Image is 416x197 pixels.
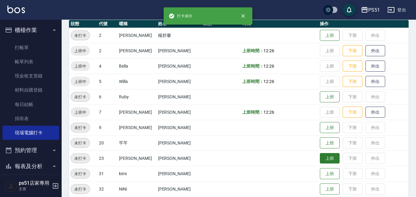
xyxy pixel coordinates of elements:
[117,135,156,151] td: 芊芊
[157,135,202,151] td: [PERSON_NAME]
[157,120,202,135] td: [PERSON_NAME]
[169,13,192,19] span: 打卡成功
[343,107,362,118] button: 下班
[7,6,25,13] img: Logo
[97,89,117,104] td: 6
[157,89,202,104] td: [PERSON_NAME]
[157,43,202,58] td: [PERSON_NAME]
[343,61,362,72] button: 下班
[117,104,156,120] td: [PERSON_NAME]
[97,43,117,58] td: 2
[320,137,340,149] button: 上班
[2,83,59,97] a: 材料自購登錄
[71,48,90,54] span: 上班中
[117,43,156,58] td: [PERSON_NAME]
[242,110,264,115] b: 上班時間：
[97,120,117,135] td: 9
[157,74,202,89] td: [PERSON_NAME]
[97,74,117,89] td: 5
[71,140,90,146] span: 未打卡
[117,28,156,43] td: [PERSON_NAME]
[365,61,385,72] button: 外出
[263,64,274,69] span: 12:26
[71,78,90,85] span: 上班中
[320,91,340,103] button: 上班
[97,135,117,151] td: 20
[157,20,202,28] th: 姓名
[365,45,385,57] button: 外出
[19,186,50,192] p: 主管
[2,158,59,174] button: 報表及分析
[117,151,156,166] td: [PERSON_NAME]
[320,122,340,133] button: 上班
[320,153,340,164] button: 上班
[343,76,362,87] button: 下班
[97,104,117,120] td: 7
[71,155,90,162] span: 未打卡
[263,48,274,53] span: 12:26
[385,4,409,16] button: 登出
[365,107,385,118] button: 外出
[157,151,202,166] td: [PERSON_NAME]
[97,58,117,74] td: 4
[320,183,340,195] button: 上班
[117,181,156,197] td: NiNi
[157,58,202,74] td: [PERSON_NAME]
[71,124,90,131] span: 未打卡
[97,20,117,28] th: 代號
[343,4,355,16] button: save
[117,58,156,74] td: Bella
[2,97,59,112] a: 每日結帳
[2,142,59,158] button: 預約管理
[241,20,318,28] th: 時間
[69,20,97,28] th: 狀態
[263,110,274,115] span: 12:26
[19,180,50,186] h5: ps51店家專用
[365,76,385,87] button: 外出
[157,166,202,181] td: [PERSON_NAME]
[2,69,59,83] a: 現金收支登錄
[157,28,202,43] td: 楊舒馨
[117,120,156,135] td: [PERSON_NAME]
[343,45,362,57] button: 下班
[117,74,156,89] td: Willa
[97,166,117,181] td: 31
[318,20,409,28] th: 操作
[71,109,90,116] span: 上班中
[2,41,59,55] a: 打帳單
[242,79,264,84] b: 上班時間：
[236,9,250,23] button: close
[117,166,156,181] td: kimi
[157,104,202,120] td: [PERSON_NAME]
[5,180,17,192] img: Person
[71,186,90,192] span: 未打卡
[263,79,274,84] span: 12:26
[320,30,340,41] button: 上班
[2,112,59,126] a: 排班表
[242,48,264,53] b: 上班時間：
[157,181,202,197] td: [PERSON_NAME]
[242,64,264,69] b: 上班時間：
[71,63,90,69] span: 上班中
[358,4,382,16] button: PS51
[97,181,117,197] td: 32
[71,32,90,39] span: 未打卡
[117,89,156,104] td: Ruby
[71,171,90,177] span: 未打卡
[2,55,59,69] a: 帳單列表
[97,28,117,43] td: 2
[117,20,156,28] th: 暱稱
[2,126,59,140] a: 現場電腦打卡
[2,22,59,38] button: 櫃檯作業
[368,6,380,14] div: PS51
[71,94,90,100] span: 未打卡
[320,168,340,179] button: 上班
[97,151,117,166] td: 23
